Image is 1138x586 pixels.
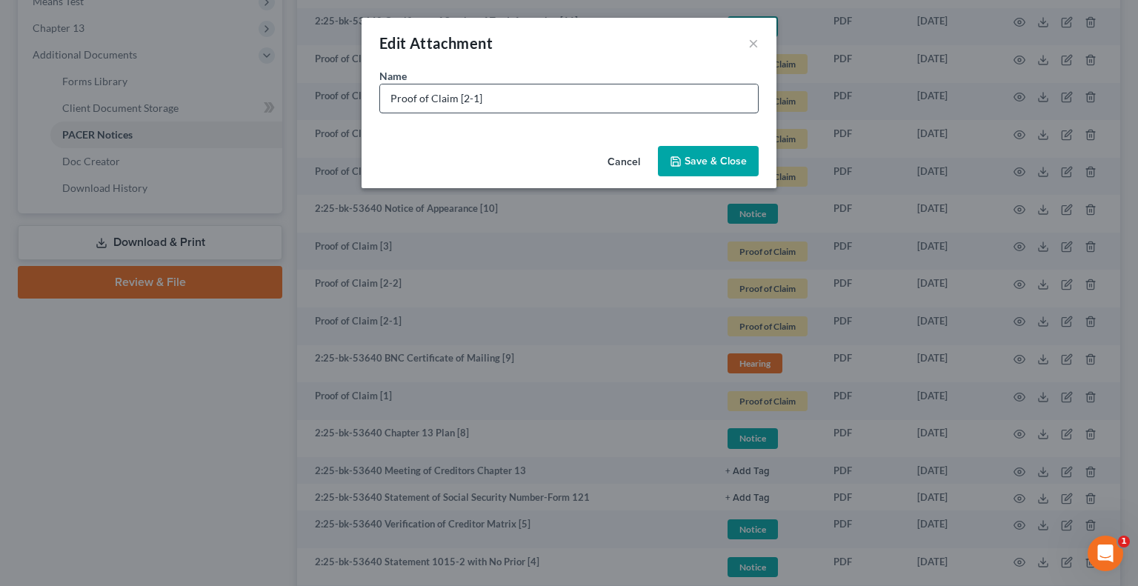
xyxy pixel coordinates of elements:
[380,84,758,113] input: Enter name...
[379,70,407,82] span: Name
[685,155,747,167] span: Save & Close
[596,147,652,177] button: Cancel
[1088,536,1123,571] iframe: Intercom live chat
[379,34,407,52] span: Edit
[1118,536,1130,547] span: 1
[658,146,759,177] button: Save & Close
[748,34,759,52] button: ×
[410,34,493,52] span: Attachment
